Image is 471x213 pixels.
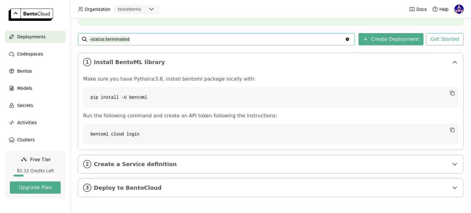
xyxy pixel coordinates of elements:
[5,151,66,199] a: Free Tier$2.32 Credits LeftUpgrade Plan
[17,102,33,109] span: Secrets
[83,58,91,66] i: 1
[94,184,449,191] span: Deploy to BentoCloud
[30,156,51,162] span: Free Tier
[5,99,66,112] a: Secrets
[5,134,66,146] a: Clusters
[432,6,449,12] div: Help
[17,119,37,126] span: Activities
[358,33,423,45] button: Create Deployment
[10,181,61,194] button: Upgrade Plan
[426,33,464,45] button: Get Started
[5,31,66,43] a: Deployments
[5,116,66,129] a: Activities
[83,184,91,192] i: 3
[17,67,32,75] span: Bentos
[5,48,66,60] a: Codespaces
[83,113,458,119] p: Run the following command and create an API token following the instructions:
[89,34,345,44] input: Search
[416,6,427,12] span: Docs
[83,124,458,145] code: bentoml cloud login
[409,6,427,12] a: Docs
[85,6,110,12] span: Organization
[78,155,463,173] div: 2Create a Service definition
[83,160,91,168] i: 2
[17,85,32,92] span: Models
[78,53,463,71] div: 1Install BentoML library
[9,9,53,21] img: logo
[439,6,449,12] span: Help
[345,37,350,42] svg: Clear value
[454,5,464,14] img: sidney santos
[17,50,43,58] span: Codespaces
[10,168,61,173] div: $2.32 Credits Left
[5,65,66,77] a: Bentos
[5,82,66,94] a: Models
[17,33,46,40] span: Deployments
[118,6,141,12] div: testebento
[94,161,449,168] span: Create a Service definition
[78,179,463,197] div: 3Deploy to BentoCloud
[83,76,458,82] p: Make sure you have Python≥3.8, install bentoml package locally with:
[94,59,449,66] span: Install BentoML library
[83,87,458,108] code: pip install -U bentoml
[17,136,35,143] span: Clusters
